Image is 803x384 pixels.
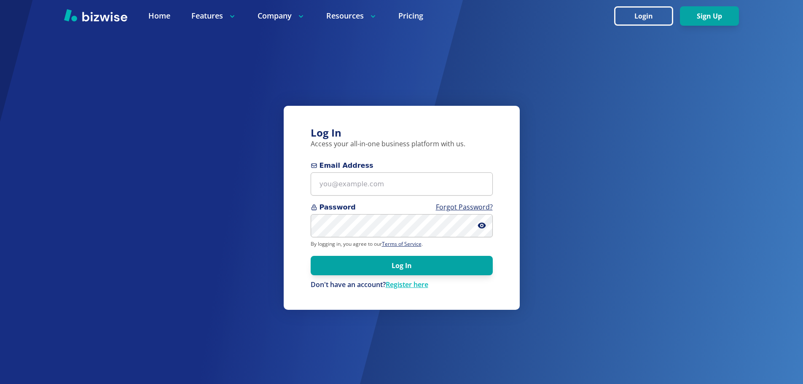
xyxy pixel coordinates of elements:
[614,6,673,26] button: Login
[311,256,493,275] button: Log In
[191,11,236,21] p: Features
[311,280,493,290] div: Don't have an account?Register here
[680,6,739,26] button: Sign Up
[614,12,680,20] a: Login
[680,12,739,20] a: Sign Up
[386,280,428,289] a: Register here
[311,202,493,212] span: Password
[311,161,493,171] span: Email Address
[311,172,493,196] input: you@example.com
[258,11,305,21] p: Company
[64,9,127,21] img: Bizwise Logo
[311,280,493,290] p: Don't have an account?
[398,11,423,21] a: Pricing
[326,11,377,21] p: Resources
[436,202,493,212] a: Forgot Password?
[311,126,493,140] h3: Log In
[311,140,493,149] p: Access your all-in-one business platform with us.
[311,241,493,247] p: By logging in, you agree to our .
[148,11,170,21] a: Home
[382,240,422,247] a: Terms of Service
